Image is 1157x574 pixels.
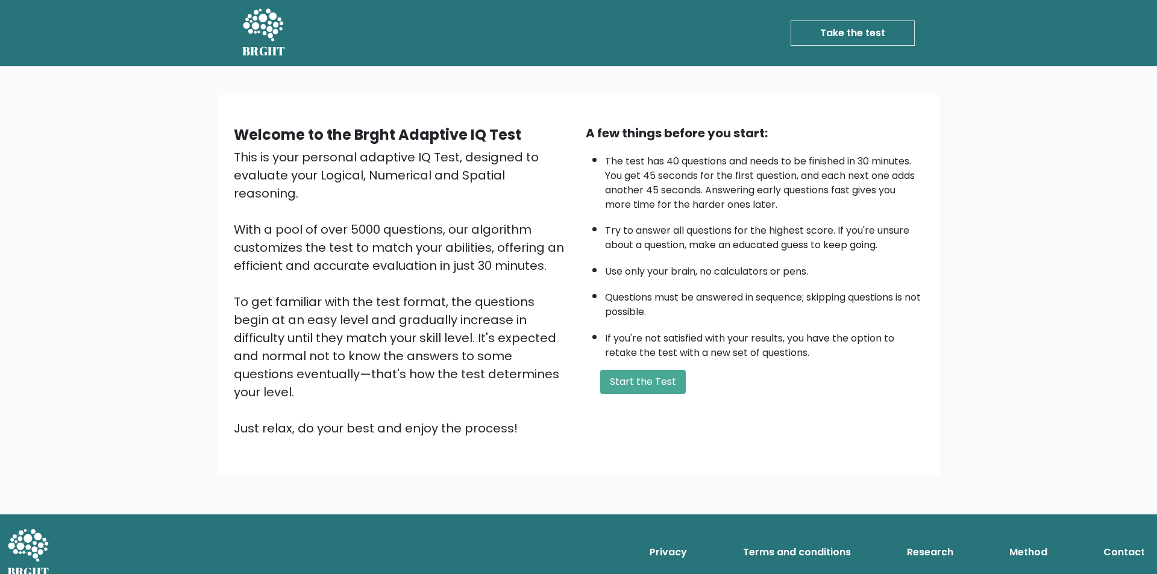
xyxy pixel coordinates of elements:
[605,325,923,360] li: If you're not satisfied with your results, you have the option to retake the test with a new set ...
[605,148,923,212] li: The test has 40 questions and needs to be finished in 30 minutes. You get 45 seconds for the firs...
[234,148,571,437] div: This is your personal adaptive IQ Test, designed to evaluate your Logical, Numerical and Spatial ...
[738,540,856,564] a: Terms and conditions
[600,370,686,394] button: Start the Test
[1005,540,1052,564] a: Method
[791,20,915,46] a: Take the test
[902,540,958,564] a: Research
[605,284,923,319] li: Questions must be answered in sequence; skipping questions is not possible.
[242,44,286,58] h5: BRGHT
[645,540,692,564] a: Privacy
[1099,540,1150,564] a: Contact
[605,258,923,279] li: Use only your brain, no calculators or pens.
[242,5,286,61] a: BRGHT
[586,124,923,142] div: A few things before you start:
[234,125,521,145] b: Welcome to the Brght Adaptive IQ Test
[605,217,923,252] li: Try to answer all questions for the highest score. If you're unsure about a question, make an edu...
